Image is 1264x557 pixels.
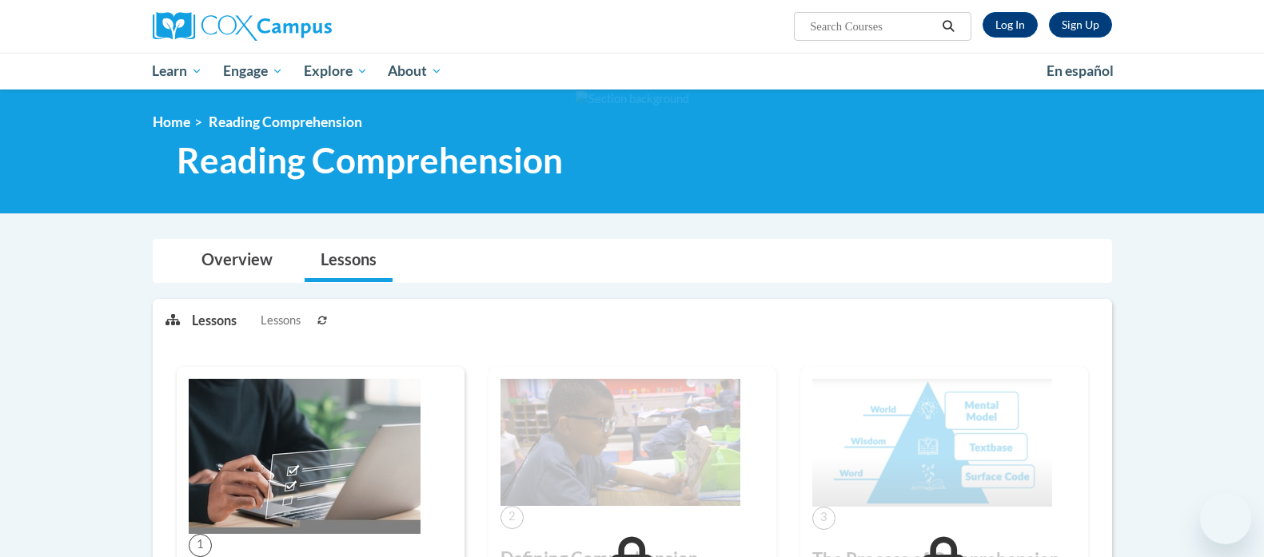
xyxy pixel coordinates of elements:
[377,53,453,90] a: About
[983,12,1038,38] a: Log In
[500,379,740,506] img: Course Image
[261,312,301,329] span: Lessons
[189,534,212,557] span: 1
[1047,62,1114,79] span: En español
[293,53,378,90] a: Explore
[1049,12,1112,38] a: Register
[812,507,835,530] span: 3
[153,12,457,41] a: Cox Campus
[500,506,524,529] span: 2
[1036,54,1124,88] a: En español
[936,17,960,36] button: Search
[388,62,442,81] span: About
[177,139,563,181] span: Reading Comprehension
[142,53,213,90] a: Learn
[185,240,289,282] a: Overview
[812,379,1052,507] img: Course Image
[304,62,368,81] span: Explore
[576,90,689,108] img: Section background
[808,17,936,36] input: Search Courses
[223,62,283,81] span: Engage
[213,53,293,90] a: Engage
[941,21,955,33] i: 
[152,62,202,81] span: Learn
[1200,493,1251,544] iframe: Button to launch messaging window
[153,113,190,130] a: Home
[305,240,393,282] a: Lessons
[153,12,332,41] img: Cox Campus
[189,379,421,534] img: Course Image
[129,53,1136,90] div: Main menu
[192,312,237,329] p: Lessons
[209,113,362,130] span: Reading Comprehension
